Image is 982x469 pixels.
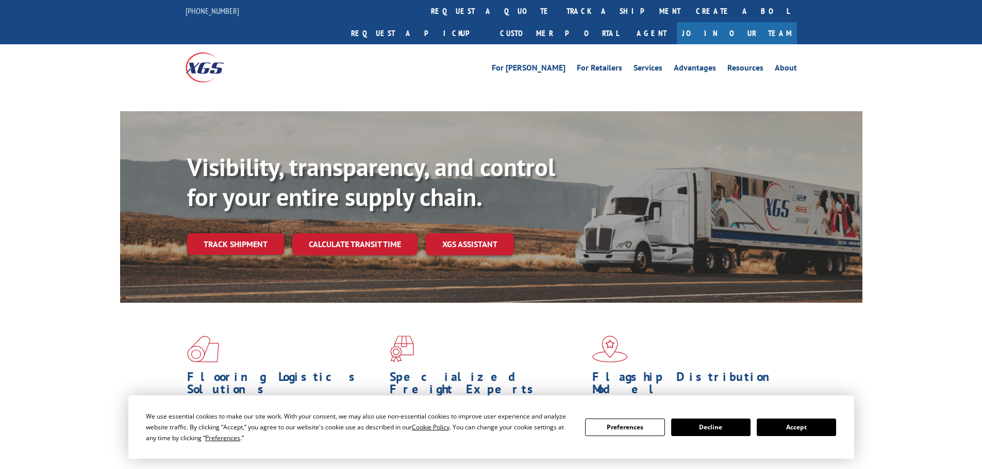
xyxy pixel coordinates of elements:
[727,64,763,75] a: Resources
[390,371,585,401] h1: Specialized Freight Experts
[292,233,418,255] a: Calculate transit time
[492,22,626,44] a: Customer Portal
[187,336,219,362] img: xgs-icon-total-supply-chain-intelligence-red
[634,64,662,75] a: Services
[674,64,716,75] a: Advantages
[426,233,514,255] a: XGS ASSISTANT
[187,371,382,401] h1: Flooring Logistics Solutions
[775,64,797,75] a: About
[677,22,797,44] a: Join Our Team
[146,411,573,443] div: We use essential cookies to make our site work. With your consent, we may also use non-essential ...
[585,419,664,436] button: Preferences
[671,419,751,436] button: Decline
[186,6,239,16] a: [PHONE_NUMBER]
[390,336,414,362] img: xgs-icon-focused-on-flooring-red
[205,433,240,442] span: Preferences
[343,22,492,44] a: Request a pickup
[492,64,565,75] a: For [PERSON_NAME]
[412,423,450,431] span: Cookie Policy
[187,151,555,213] b: Visibility, transparency, and control for your entire supply chain.
[592,371,787,401] h1: Flagship Distribution Model
[626,22,677,44] a: Agent
[592,336,628,362] img: xgs-icon-flagship-distribution-model-red
[757,419,836,436] button: Accept
[187,233,284,255] a: Track shipment
[577,64,622,75] a: For Retailers
[128,395,854,459] div: Cookie Consent Prompt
